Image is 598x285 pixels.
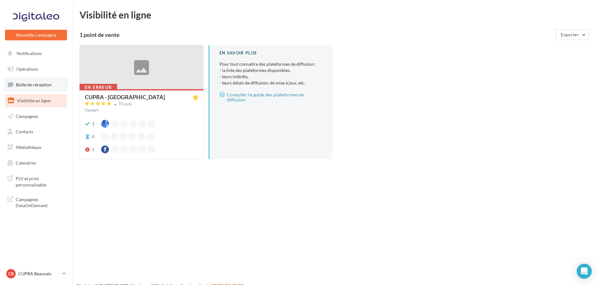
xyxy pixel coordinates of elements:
div: 0 [92,134,95,140]
span: Exporter [561,32,579,37]
li: - leurs délais de diffusion, de mise à jour, etc. [219,80,322,86]
button: Notifications [4,47,66,60]
a: Consulter le guide des plateformes de diffusion [219,91,322,104]
a: 31 avis [85,101,198,108]
span: Médiathèque [16,145,41,150]
span: Campagnes [16,113,38,119]
a: Contacts [4,125,68,138]
li: - leurs intérêts, [219,74,322,80]
div: En erreur [80,84,117,91]
a: Opérations [4,63,68,76]
div: 1 [92,121,95,127]
div: Visibilité en ligne [80,10,590,19]
span: Visibilité en ligne [17,98,50,103]
span: Contacts [16,129,33,134]
a: Campagnes [4,110,68,123]
div: Open Intercom Messenger [577,264,592,279]
div: CUPRA - [GEOGRAPHIC_DATA] [85,94,165,100]
span: Calendrier [16,160,37,165]
a: CB CUPRA Beauvais [5,268,67,280]
a: Boîte de réception [4,78,68,91]
p: Pour tout connaître des plateformes de diffusion : [219,61,322,86]
span: Boîte de réception [16,82,52,87]
div: 31 avis [118,102,132,106]
li: - la liste des plateformes disponibles, [219,67,322,74]
a: Campagnes DataOnDemand [4,193,68,211]
span: PLV et print personnalisable [16,174,64,188]
button: Nouvelle campagne [5,30,67,40]
button: Exporter [555,29,589,40]
span: Campagnes DataOnDemand [16,195,64,209]
p: CUPRA Beauvais [18,271,60,277]
span: Notifications [17,51,42,56]
div: 1 [92,146,95,153]
a: PLV et print personnalisable [4,172,68,190]
span: CB [8,271,14,277]
a: Visibilité en ligne [4,94,68,107]
a: Calendrier [4,156,68,170]
div: 1 point de vente [80,32,553,38]
span: Opérations [16,66,38,72]
span: Ouvert [85,107,99,113]
div: En savoir plus [219,50,322,56]
a: Médiathèque [4,141,68,154]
